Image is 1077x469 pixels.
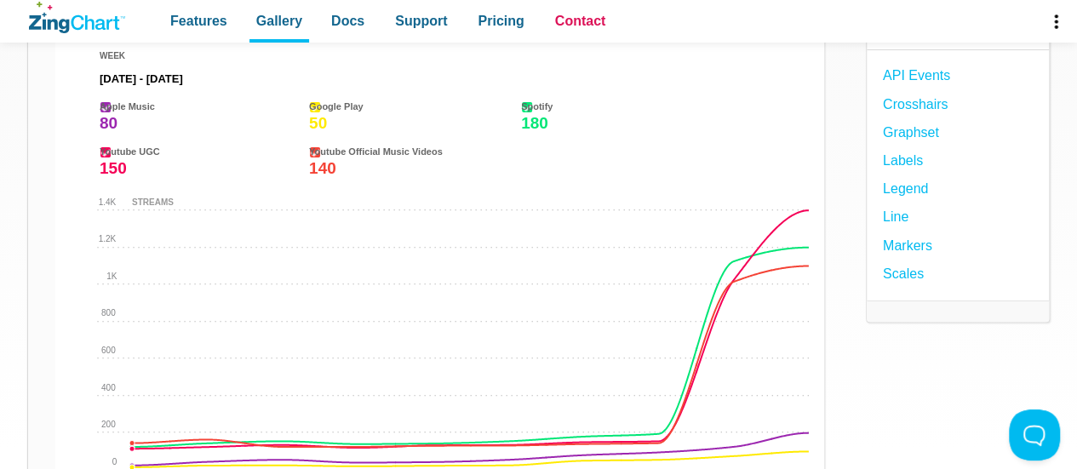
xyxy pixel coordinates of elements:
[883,93,948,116] a: Crosshairs
[883,205,908,228] a: Line
[883,177,928,200] a: Legend
[29,2,125,33] a: ZingChart Logo. Click to return to the homepage
[883,149,923,172] a: Labels
[883,64,950,87] a: API Events
[331,9,364,32] span: Docs
[883,234,932,257] a: Markers
[395,9,447,32] span: Support
[170,9,227,32] span: Features
[555,9,606,32] span: Contact
[478,9,524,32] span: Pricing
[256,9,302,32] span: Gallery
[1009,409,1060,460] iframe: Toggle Customer Support
[883,262,924,285] a: Scales
[883,121,939,144] a: Graphset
